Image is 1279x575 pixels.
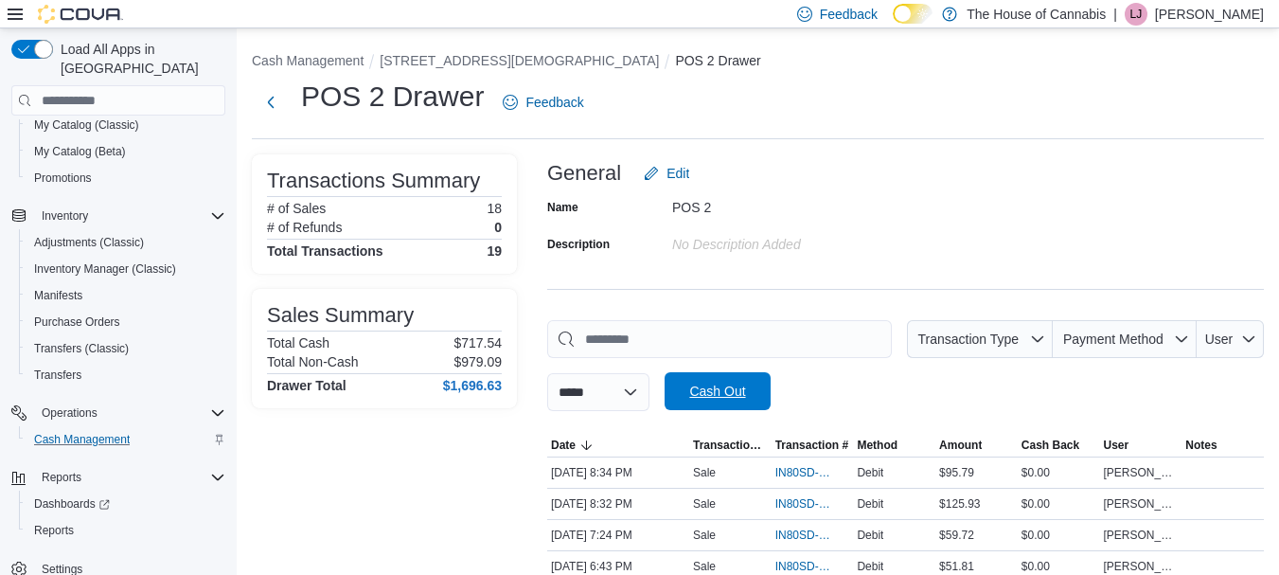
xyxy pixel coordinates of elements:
[775,524,850,547] button: IN80SD-247984
[34,288,82,303] span: Manifests
[487,243,502,259] h4: 19
[820,5,878,24] span: Feedback
[675,53,760,68] button: POS 2 Drawer
[27,258,225,280] span: Inventory Manager (Classic)
[19,426,233,453] button: Cash Management
[775,496,831,512] span: IN80SD-247991
[27,493,225,515] span: Dashboards
[27,311,225,333] span: Purchase Orders
[27,519,81,542] a: Reports
[34,314,120,330] span: Purchase Orders
[19,165,233,191] button: Promotions
[380,53,659,68] button: [STREET_ADDRESS][DEMOGRAPHIC_DATA]
[34,261,176,277] span: Inventory Manager (Classic)
[34,496,110,512] span: Dashboards
[34,117,139,133] span: My Catalog (Classic)
[27,428,137,451] a: Cash Management
[857,528,883,543] span: Debit
[1104,465,1179,480] span: [PERSON_NAME]
[1130,3,1143,26] span: LJ
[672,192,926,215] div: POS 2
[34,205,225,227] span: Inventory
[267,304,414,327] h3: Sales Summary
[1185,438,1217,453] span: Notes
[34,466,89,489] button: Reports
[939,559,974,574] span: $51.81
[893,4,933,24] input: Dark Mode
[27,337,225,360] span: Transfers (Classic)
[1197,320,1264,358] button: User
[301,78,484,116] h1: POS 2 Drawer
[772,434,854,457] button: Transaction #
[693,559,716,574] p: Sale
[495,83,591,121] a: Feedback
[1155,3,1264,26] p: [PERSON_NAME]
[38,5,123,24] img: Cova
[693,496,716,512] p: Sale
[19,138,233,165] button: My Catalog (Beta)
[1104,438,1129,453] span: User
[4,203,233,229] button: Inventory
[267,354,359,369] h6: Total Non-Cash
[267,220,342,235] h6: # of Refunds
[547,200,578,215] label: Name
[693,438,768,453] span: Transaction Type
[27,428,225,451] span: Cash Management
[19,335,233,362] button: Transfers (Classic)
[775,528,831,543] span: IN80SD-247984
[547,493,689,515] div: [DATE] 8:32 PM
[4,464,233,491] button: Reports
[547,524,689,547] div: [DATE] 7:24 PM
[19,256,233,282] button: Inventory Manager (Classic)
[27,167,225,189] span: Promotions
[857,559,883,574] span: Debit
[453,335,502,350] p: $717.54
[34,144,126,159] span: My Catalog (Beta)
[857,465,883,480] span: Debit
[267,243,383,259] h4: Total Transactions
[267,335,329,350] h6: Total Cash
[1053,320,1197,358] button: Payment Method
[4,400,233,426] button: Operations
[917,332,1019,347] span: Transaction Type
[666,164,689,183] span: Edit
[34,466,225,489] span: Reports
[27,140,133,163] a: My Catalog (Beta)
[19,229,233,256] button: Adjustments (Classic)
[1021,438,1079,453] span: Cash Back
[547,237,610,252] label: Description
[1104,528,1179,543] span: [PERSON_NAME]
[1018,461,1100,484] div: $0.00
[1018,434,1100,457] button: Cash Back
[27,114,147,136] a: My Catalog (Classic)
[857,496,883,512] span: Debit
[1063,332,1164,347] span: Payment Method
[1125,3,1147,26] div: Liam Jefferson
[636,154,697,192] button: Edit
[42,208,88,224] span: Inventory
[34,171,92,186] span: Promotions
[19,362,233,388] button: Transfers
[27,140,225,163] span: My Catalog (Beta)
[267,378,346,393] h4: Drawer Total
[935,434,1018,457] button: Amount
[665,372,771,410] button: Cash Out
[27,519,225,542] span: Reports
[547,162,621,185] h3: General
[27,337,136,360] a: Transfers (Classic)
[443,378,502,393] h4: $1,696.63
[27,284,90,307] a: Manifests
[34,205,96,227] button: Inventory
[1104,559,1179,574] span: [PERSON_NAME]
[907,320,1053,358] button: Transaction Type
[1181,434,1264,457] button: Notes
[551,438,576,453] span: Date
[689,382,745,401] span: Cash Out
[693,528,716,543] p: Sale
[1100,434,1182,457] button: User
[27,311,128,333] a: Purchase Orders
[19,112,233,138] button: My Catalog (Classic)
[547,434,689,457] button: Date
[267,201,326,216] h6: # of Sales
